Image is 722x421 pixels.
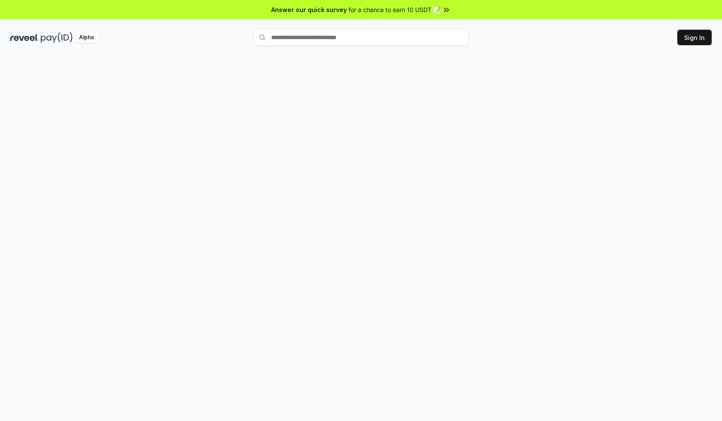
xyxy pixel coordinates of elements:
[10,32,39,43] img: reveel_dark
[677,30,712,45] button: Sign In
[271,5,347,14] span: Answer our quick survey
[41,32,73,43] img: pay_id
[349,5,441,14] span: for a chance to earn 10 USDT 📝
[74,32,98,43] div: Alpha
